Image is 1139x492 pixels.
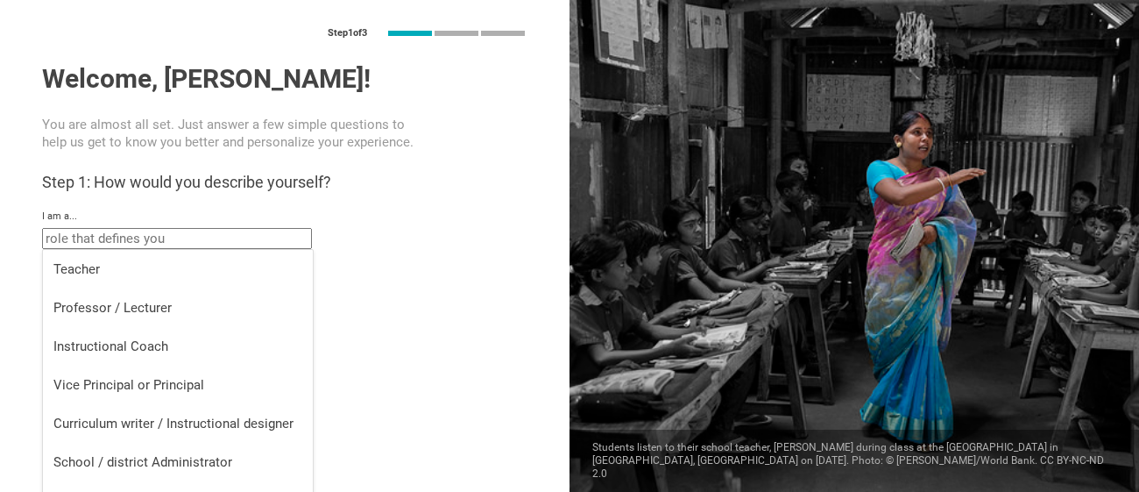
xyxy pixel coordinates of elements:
[328,27,367,39] div: Step 1 of 3
[42,116,430,151] p: You are almost all set. Just answer a few simple questions to help us get to know you better and ...
[569,430,1139,492] div: Students listen to their school teacher, [PERSON_NAME] during class at the [GEOGRAPHIC_DATA] in [...
[42,172,527,193] h3: Step 1: How would you describe yourself?
[42,210,527,223] div: I am a...
[42,228,312,249] input: role that defines you
[42,63,527,95] h1: Welcome, [PERSON_NAME]!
